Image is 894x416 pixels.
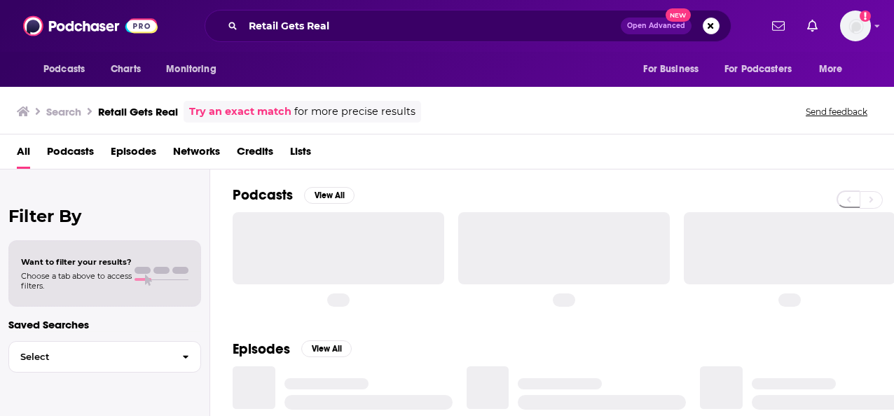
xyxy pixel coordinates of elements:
input: Search podcasts, credits, & more... [243,15,621,37]
span: Open Advanced [627,22,685,29]
a: Networks [173,140,220,169]
a: Episodes [111,140,156,169]
span: For Podcasters [724,60,792,79]
button: Send feedback [802,106,872,118]
img: User Profile [840,11,871,41]
button: open menu [633,56,716,83]
span: for more precise results [294,104,415,120]
button: Open AdvancedNew [621,18,692,34]
button: View All [301,340,352,357]
p: Saved Searches [8,318,201,331]
h2: Episodes [233,340,290,358]
h2: Filter By [8,206,201,226]
a: Show notifications dropdown [802,14,823,38]
a: Podcasts [47,140,94,169]
span: Podcasts [43,60,85,79]
a: Try an exact match [189,104,291,120]
a: Show notifications dropdown [766,14,790,38]
button: open menu [156,56,234,83]
span: Logged in as amooers [840,11,871,41]
h3: Search [46,105,81,118]
span: For Business [643,60,699,79]
h2: Podcasts [233,186,293,204]
span: More [819,60,843,79]
button: open menu [34,56,103,83]
span: Want to filter your results? [21,257,132,267]
span: Choose a tab above to access filters. [21,271,132,291]
button: View All [304,187,355,204]
span: Select [9,352,171,361]
a: All [17,140,30,169]
img: Podchaser - Follow, Share and Rate Podcasts [23,13,158,39]
a: EpisodesView All [233,340,352,358]
h3: Retail Gets Real [98,105,178,118]
span: New [666,8,691,22]
a: Credits [237,140,273,169]
a: Charts [102,56,149,83]
svg: Add a profile image [860,11,871,22]
button: open menu [715,56,812,83]
button: Show profile menu [840,11,871,41]
span: Monitoring [166,60,216,79]
a: PodcastsView All [233,186,355,204]
a: Lists [290,140,311,169]
button: Select [8,341,201,373]
div: Search podcasts, credits, & more... [205,10,731,42]
button: open menu [809,56,860,83]
span: Charts [111,60,141,79]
